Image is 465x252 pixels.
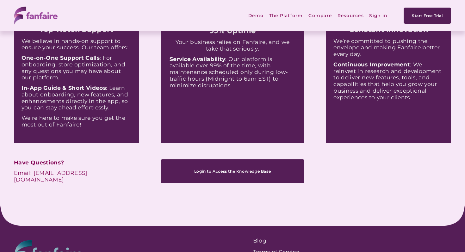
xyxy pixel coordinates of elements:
[170,56,226,62] strong: Service Availability
[333,61,410,68] strong: Continuous Improvement
[14,170,121,183] p: Email: [EMAIL_ADDRESS][DOMAIN_NAME]
[22,38,128,51] span: We believe in hands-on support to ensure your success. Our team offers:
[253,237,396,244] a: Blog
[14,159,64,166] strong: Have Questions?
[22,114,127,128] span: We’re here to make sure you get the most out of Fanfaire!
[176,39,291,52] span: Your business relies on Fanfaire, and we take that seriously.
[338,9,364,22] span: Resources
[308,8,332,23] a: Compare
[22,54,100,61] strong: One-on-One Support Calls
[333,61,443,101] span: : We reinvest in research and development to deliver new features, tools, and capabilities that h...
[14,7,58,25] img: fanfaire
[269,8,303,23] a: folder dropdown
[269,9,303,22] span: The Platform
[369,8,387,23] a: Sign in
[209,26,256,35] strong: 99% Uptime
[338,8,364,23] a: folder dropdown
[22,54,127,81] span: : For onboarding, store optimization, and any questions you may have about our platform.
[404,8,451,24] a: Start Free Trial
[22,84,106,91] strong: In-App Guide & Short Videos
[161,159,304,183] a: Login to Access the Knowledge Base
[333,38,441,58] span: We’re committed to pushing the envelope and making Fanfaire better every day.
[248,8,263,23] a: Demo
[22,84,130,111] span: : Learn about onboarding, new features, and enhancements directly in the app, so you can stay ahe...
[170,56,288,89] span: : Our platform is available over 99% of the time, with maintenance scheduled only during low-traf...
